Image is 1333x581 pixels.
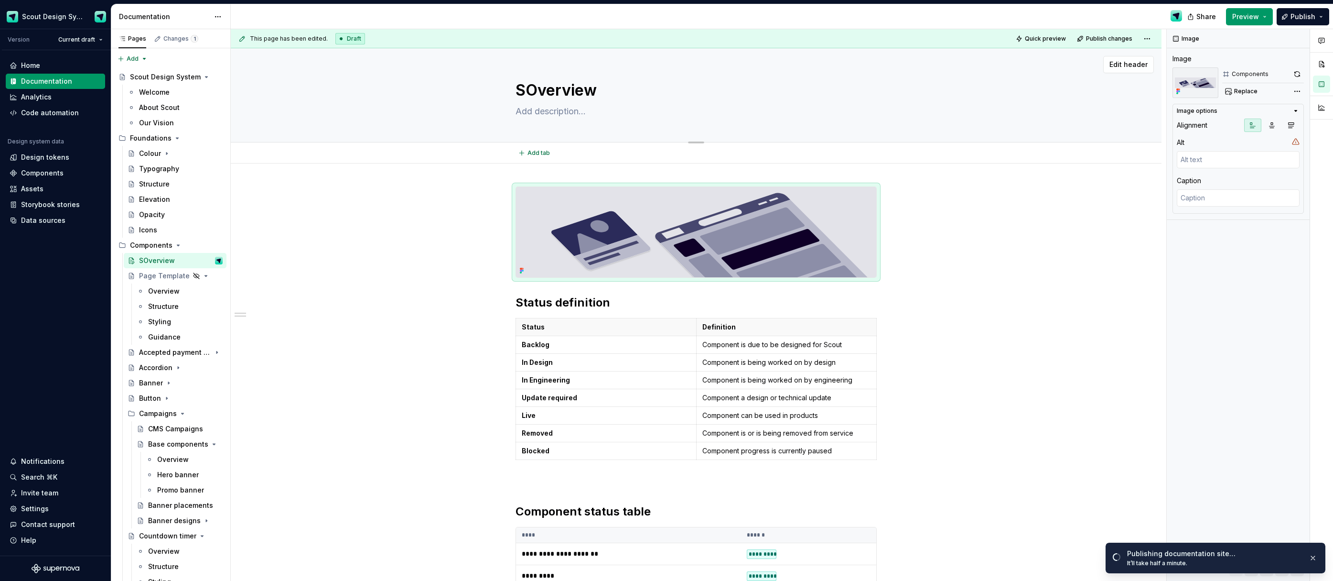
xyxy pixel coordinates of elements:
div: Settings [21,504,49,514]
a: Banner designs [133,513,226,528]
h2: Component status table [516,504,877,519]
div: Banner [139,378,163,388]
button: Edit header [1103,56,1154,73]
a: CMS Campaigns [133,421,226,437]
a: Settings [6,501,105,516]
div: Caption [1177,176,1201,186]
a: Invite team [6,485,105,501]
strong: Backlog [522,340,549,349]
a: Page Template [124,268,226,284]
span: Replace [1234,88,1258,95]
button: Add [115,52,150,66]
strong: In Design [522,358,553,366]
button: Image options [1177,107,1300,115]
div: Components [1232,70,1268,78]
p: Component is or is being removed from service [702,428,871,438]
a: Overview [142,452,226,467]
span: Draft [347,35,361,43]
a: Structure [133,299,226,314]
a: Opacity [124,207,226,222]
a: Code automation [6,105,105,121]
a: Colour [124,146,226,161]
strong: Removed [522,429,553,437]
div: Campaigns [124,406,226,421]
div: Campaigns [139,409,177,418]
button: Scout Design SystemDesign Ops [2,6,109,27]
div: Structure [139,179,170,189]
span: Quick preview [1025,35,1066,43]
div: Contact support [21,520,75,529]
div: Accepted payment types [139,348,211,357]
div: Base components [148,439,208,449]
div: SOverview [139,256,175,265]
a: SOverviewDesign Ops [124,253,226,268]
a: Assets [6,181,105,197]
div: Help [21,536,36,545]
a: Countdown timer [124,528,226,544]
div: Welcome [139,88,170,97]
button: Contact support [6,517,105,532]
div: Structure [148,302,179,311]
span: Current draft [58,36,95,44]
div: Icons [139,225,157,235]
a: Data sources [6,213,105,228]
div: Home [21,61,40,70]
img: Design Ops [95,11,106,22]
button: Search ⌘K [6,470,105,485]
div: Hero banner [157,470,199,480]
div: CMS Campaigns [148,424,203,434]
textarea: SOverview [514,79,875,102]
div: Colour [139,149,161,158]
div: Storybook stories [21,200,80,209]
a: Structure [124,176,226,192]
div: Image options [1177,107,1217,115]
p: Component a design or technical update [702,393,871,403]
div: Banner designs [148,516,201,526]
div: Scout Design System [22,12,83,22]
a: Accepted payment types [124,345,226,360]
div: Overview [148,547,180,556]
div: Countdown timer [139,531,196,541]
a: Scout Design System [115,69,226,85]
div: Analytics [21,92,52,102]
a: About Scout [124,100,226,115]
p: Component is due to be designed for Scout [702,340,871,350]
div: It’ll take half a minute. [1127,559,1301,567]
img: Design Ops [1171,10,1182,22]
div: Notifications [21,457,64,466]
div: Invite team [21,488,58,498]
span: Add tab [527,149,550,157]
div: Alignment [1177,121,1207,130]
button: Current draft [54,33,107,46]
strong: Live [522,411,536,419]
span: Publish changes [1086,35,1132,43]
div: Styling [148,317,171,327]
div: Button [139,394,161,403]
a: Button [124,391,226,406]
strong: Blocked [522,447,549,455]
button: Preview [1226,8,1273,25]
span: Publish [1290,12,1315,22]
img: Design Ops [215,257,223,264]
div: Promo banner [157,485,204,495]
div: Data sources [21,216,65,225]
span: Preview [1232,12,1259,22]
div: Components [115,238,226,253]
svg: Supernova Logo [32,564,79,573]
div: Structure [148,562,179,571]
a: Banner placements [133,498,226,513]
a: Components [6,165,105,181]
strong: Update required [522,394,577,402]
div: Typography [139,164,179,174]
a: Structure [133,559,226,574]
div: Design system data [8,138,64,145]
a: Overview [133,544,226,559]
div: Changes [163,35,198,43]
div: Foundations [130,133,172,143]
div: Elevation [139,195,170,204]
div: Opacity [139,210,165,219]
button: Help [6,533,105,548]
span: Share [1196,12,1216,22]
div: Our Vision [139,118,174,128]
a: Design tokens [6,150,105,165]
